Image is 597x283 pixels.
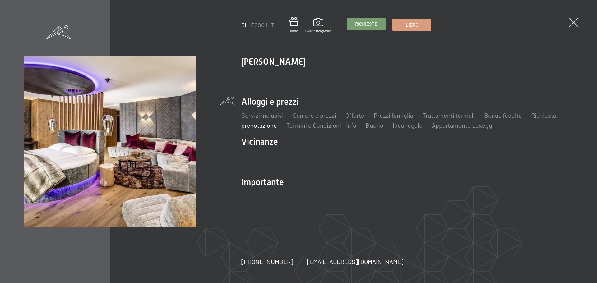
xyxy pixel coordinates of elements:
a: ESSO [251,21,265,28]
a: Libro [393,19,431,31]
a: [PHONE_NUMBER] [241,257,293,266]
a: Offerte [345,112,364,119]
a: Richiesta [531,112,556,119]
font: Libro [406,22,418,28]
a: Idea regalo [393,121,423,129]
a: Galleria fotografica [305,18,331,33]
a: Buono [289,17,298,33]
a: Richieste [347,18,385,30]
font: Richieste [355,21,377,27]
a: Trattamenti termali [423,112,475,119]
a: Appartamento Luxegg [432,121,492,129]
a: Prezzi famiglia [374,112,413,119]
a: prenotazione [241,121,277,129]
a: Termini e Condizioni - Info [286,121,356,129]
a: Camere e prezzi [293,112,336,119]
font: [PHONE_NUMBER] [241,258,293,265]
a: Bonus fedeltà [484,112,522,119]
font: Buono [290,29,298,33]
a: [EMAIL_ADDRESS][DOMAIN_NAME] [307,257,404,266]
font: Galleria fotografica [305,29,331,33]
font: [EMAIL_ADDRESS][DOMAIN_NAME] [307,258,404,265]
a: Buono [366,121,383,129]
a: Servizi inclusivi [241,112,284,119]
a: DI [241,21,246,28]
a: IT [269,21,274,28]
